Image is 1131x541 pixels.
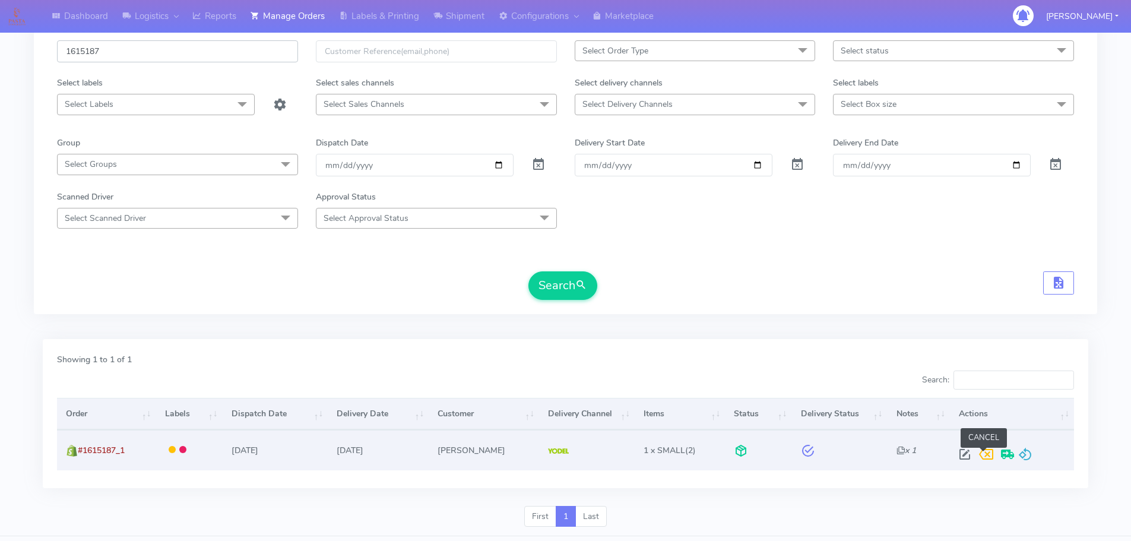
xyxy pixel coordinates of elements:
label: Delivery End Date [833,137,898,149]
label: Dispatch Date [316,137,368,149]
th: Dispatch Date: activate to sort column ascending [223,398,328,430]
label: Select labels [57,77,103,89]
label: Group [57,137,80,149]
span: Select Groups [65,159,117,170]
th: Delivery Date: activate to sort column ascending [328,398,429,430]
td: [DATE] [328,430,429,470]
th: Delivery Channel: activate to sort column ascending [539,398,635,430]
span: (2) [644,445,696,456]
th: Order: activate to sort column ascending [57,398,156,430]
label: Showing 1 to 1 of 1 [57,353,132,366]
input: Search: [953,371,1074,390]
input: Customer Reference(email,phone) [316,40,557,62]
th: Labels: activate to sort column ascending [156,398,222,430]
td: [DATE] [223,430,328,470]
button: [PERSON_NAME] [1037,4,1127,29]
label: Search: [922,371,1074,390]
th: Actions: activate to sort column ascending [950,398,1074,430]
a: 1 [556,506,576,527]
td: [PERSON_NAME] [429,430,539,470]
span: Select Labels [65,99,113,110]
label: Approval Status [316,191,376,203]
th: Items: activate to sort column ascending [635,398,725,430]
span: Select Approval Status [324,213,408,224]
button: Search [528,271,597,300]
span: Select Sales Channels [324,99,404,110]
th: Customer: activate to sort column ascending [429,398,539,430]
label: Select delivery channels [575,77,663,89]
span: Select Box size [841,99,896,110]
span: 1 x SMALL [644,445,685,456]
img: Yodel [548,448,569,454]
input: Order Id [57,40,298,62]
span: Select Scanned Driver [65,213,146,224]
img: shopify.png [66,445,78,457]
th: Status: activate to sort column ascending [725,398,791,430]
i: x 1 [896,445,916,456]
th: Notes: activate to sort column ascending [887,398,950,430]
span: Select Order Type [582,45,648,56]
span: Select Delivery Channels [582,99,673,110]
label: Select labels [833,77,879,89]
th: Delivery Status: activate to sort column ascending [791,398,887,430]
label: Scanned Driver [57,191,113,203]
span: Select status [841,45,889,56]
label: Select sales channels [316,77,394,89]
span: #1615187_1 [78,445,125,456]
label: Delivery Start Date [575,137,645,149]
